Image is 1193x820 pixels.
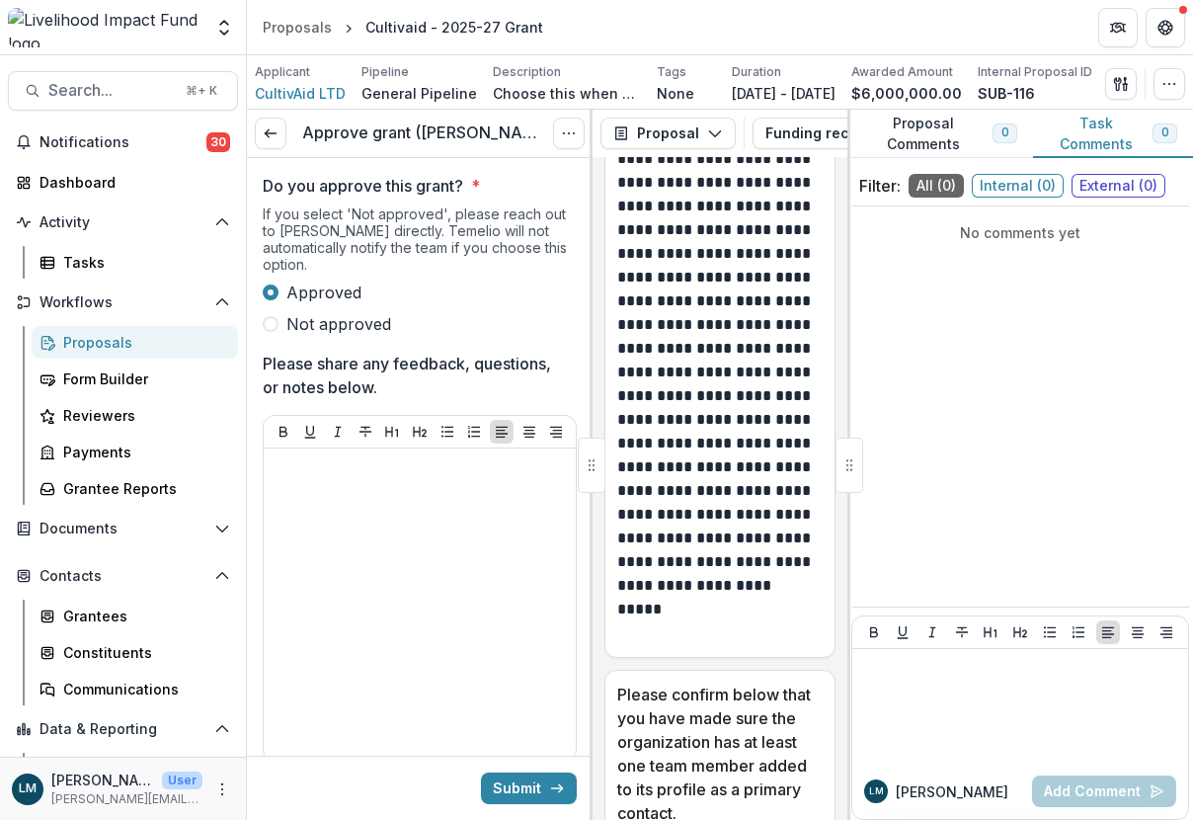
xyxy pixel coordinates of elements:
[19,782,37,795] div: Lisa Minsky-Primus
[517,420,541,444] button: Align Center
[40,172,222,193] div: Dashboard
[1154,620,1178,644] button: Align Right
[40,214,206,231] span: Activity
[1098,8,1138,47] button: Partners
[263,352,565,399] p: Please share any feedback, questions, or notes below.
[859,174,901,198] p: Filter:
[361,83,477,104] p: General Pipeline
[8,206,238,238] button: Open Activity
[8,560,238,592] button: Open Contacts
[1067,620,1090,644] button: Ordered List
[1001,125,1008,139] span: 0
[63,679,222,699] div: Communications
[32,636,238,669] a: Constituents
[1072,174,1165,198] span: External ( 0 )
[255,83,346,104] a: CultivAid LTD
[896,781,1008,802] p: [PERSON_NAME]
[182,80,221,102] div: ⌘ + K
[851,83,962,104] p: $6,000,000.00
[286,312,391,336] span: Not approved
[1161,125,1168,139] span: 0
[920,620,944,644] button: Italicize
[1032,776,1176,807] button: Add Comment
[978,83,1035,104] p: SUB-116
[753,118,1142,149] button: Funding recommendation by proposal owner
[255,63,310,81] p: Applicant
[63,252,222,273] div: Tasks
[657,63,686,81] p: Tags
[32,436,238,468] a: Payments
[365,17,543,38] div: Cultivaid - 2025-27 Grant
[1126,620,1150,644] button: Align Center
[909,174,964,198] span: All ( 0 )
[298,420,322,444] button: Underline
[869,786,884,796] div: Lisa Minsky-Primus
[553,118,585,149] button: Options
[979,620,1002,644] button: Heading 1
[493,63,561,81] p: Description
[600,118,736,149] button: Proposal
[8,126,238,158] button: Notifications30
[32,753,238,785] a: Dashboard
[63,642,222,663] div: Constituents
[862,620,886,644] button: Bold
[436,420,459,444] button: Bullet List
[1146,8,1185,47] button: Get Help
[847,110,1033,158] button: Proposal Comments
[63,606,222,626] div: Grantees
[1008,620,1032,644] button: Heading 2
[891,620,915,644] button: Underline
[40,721,206,738] span: Data & Reporting
[272,420,295,444] button: Bold
[462,420,486,444] button: Ordered List
[972,174,1064,198] span: Internal ( 0 )
[40,134,206,151] span: Notifications
[326,420,350,444] button: Italicize
[40,521,206,537] span: Documents
[210,8,238,47] button: Open entity switcher
[286,281,361,304] span: Approved
[32,326,238,359] a: Proposals
[8,166,238,199] a: Dashboard
[63,332,222,353] div: Proposals
[32,600,238,632] a: Grantees
[63,442,222,462] div: Payments
[481,773,577,804] button: Submit
[255,13,551,41] nav: breadcrumb
[8,71,238,111] button: Search...
[63,369,222,389] div: Form Builder
[32,472,238,505] a: Grantee Reports
[32,246,238,279] a: Tasks
[1038,620,1062,644] button: Bullet List
[51,790,202,808] p: [PERSON_NAME][EMAIL_ADDRESS][DOMAIN_NAME]
[40,568,206,585] span: Contacts
[544,420,568,444] button: Align Right
[361,63,409,81] p: Pipeline
[1096,620,1120,644] button: Align Left
[493,83,641,104] p: Choose this when adding a new proposal to the first stage of a pipeline.
[32,673,238,705] a: Communications
[408,420,432,444] button: Heading 2
[263,17,332,38] div: Proposals
[978,63,1092,81] p: Internal Proposal ID
[162,772,202,789] p: User
[732,63,781,81] p: Duration
[63,405,222,426] div: Reviewers
[380,420,404,444] button: Heading 1
[40,294,206,311] span: Workflows
[263,174,463,198] p: Do you approve this grant?
[206,132,230,152] span: 30
[8,713,238,745] button: Open Data & Reporting
[950,620,974,644] button: Strike
[1033,110,1193,158] button: Task Comments
[32,399,238,432] a: Reviewers
[255,13,340,41] a: Proposals
[657,83,694,104] p: None
[8,513,238,544] button: Open Documents
[63,478,222,499] div: Grantee Reports
[732,83,835,104] p: [DATE] - [DATE]
[32,363,238,395] a: Form Builder
[210,778,234,801] button: More
[851,63,953,81] p: Awarded Amount
[354,420,377,444] button: Strike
